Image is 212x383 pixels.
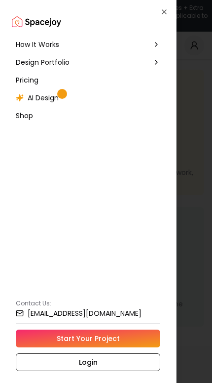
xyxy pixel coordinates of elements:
span: Shop [16,111,33,121]
span: Design Portfolio [16,57,70,67]
span: How It Works [16,40,59,49]
a: Spacejoy [12,12,61,32]
a: [EMAIL_ADDRESS][DOMAIN_NAME] [16,309,160,317]
span: AI Design [28,93,59,103]
span: Pricing [16,75,38,85]
small: [EMAIL_ADDRESS][DOMAIN_NAME] [28,310,141,317]
img: Spacejoy Logo [12,12,61,32]
a: Start Your Project [16,330,160,347]
p: Contact Us: [16,299,160,307]
a: Login [16,353,160,371]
